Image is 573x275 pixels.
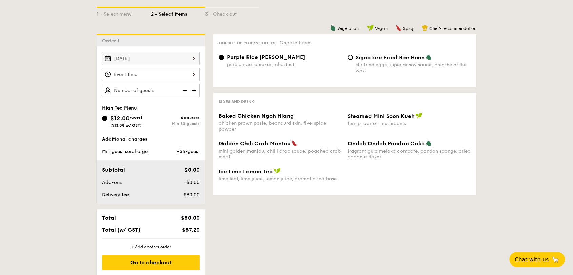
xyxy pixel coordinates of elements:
span: Min guest surcharge [102,149,148,154]
div: 3 - Check out [205,8,259,18]
span: Steamed Mini Soon Kueh [348,113,415,119]
span: High Tea Menu [102,105,137,111]
span: Total (w/ GST) [102,227,140,233]
span: Signature Fried Bee Hoon [356,54,425,61]
span: Golden Chili Crab Mantou [219,140,291,147]
span: Vegan [375,26,388,31]
span: Spicy [403,26,414,31]
span: Choice of rice/noodles [219,41,275,45]
img: icon-vegan.f8ff3823.svg [415,113,422,119]
input: Signature Fried Bee Hoonstir fried eggs, superior soy sauce, breathe of the wok [348,55,353,60]
span: Chef's recommendation [429,26,476,31]
div: chicken prawn paste, beancurd skin, five-spice powder [219,120,342,132]
div: 2 - Select items [151,8,205,18]
img: icon-chef-hat.a58ddaea.svg [422,25,428,31]
input: Event time [102,68,200,81]
span: $80.00 [181,215,200,221]
img: icon-vegetarian.fe4039eb.svg [426,140,432,146]
input: Number of guests [102,84,200,97]
span: $0.00 [186,180,200,185]
span: $87.20 [182,227,200,233]
div: Min 80 guests [151,121,200,126]
span: ($13.08 w/ GST) [110,123,142,128]
img: icon-vegan.f8ff3823.svg [367,25,374,31]
span: $0.00 [184,166,200,173]
span: Total [102,215,116,221]
span: Delivery fee [102,192,129,198]
input: Event date [102,52,200,65]
img: icon-reduce.1d2dbef1.svg [179,84,190,97]
div: purple rice, chicken, chestnut [227,62,342,67]
span: Add-ons [102,180,122,185]
img: icon-spicy.37a8142b.svg [396,25,402,31]
div: 6 courses [151,115,200,120]
span: Baked Chicken Ngoh Hiang [219,113,294,119]
span: Sides and Drink [219,99,254,104]
div: stir fried eggs, superior soy sauce, breathe of the wok [356,62,471,74]
div: lime leaf, lime juice, lemon juice, aromatic tea base [219,176,342,182]
div: mini golden mantou, chilli crab sauce, poached crab meat [219,148,342,160]
img: icon-vegetarian.fe4039eb.svg [330,25,336,31]
span: /guest [130,115,142,120]
img: icon-add.58712e84.svg [190,84,200,97]
span: $12.00 [110,115,130,122]
span: Chat with us [515,256,549,263]
span: Subtotal [102,166,125,173]
input: $12.00/guest($13.08 w/ GST)6 coursesMin 80 guests [102,116,107,121]
div: fragrant gula melaka compote, pandan sponge, dried coconut flakes [348,148,471,160]
span: +$4/guest [176,149,200,154]
span: Choose 1 item [279,40,312,46]
input: Purple Rice [PERSON_NAME]purple rice, chicken, chestnut [219,55,224,60]
span: 🦙 [551,256,559,263]
div: + Add another order [102,244,200,250]
div: 1 - Select menu [97,8,151,18]
span: Ice Lime Lemon Tea [219,168,273,175]
img: icon-vegetarian.fe4039eb.svg [426,54,432,60]
div: Go to checkout [102,255,200,270]
img: icon-vegan.f8ff3823.svg [274,168,280,174]
div: Additional charges [102,136,200,143]
div: turnip, carrot, mushrooms [348,121,471,126]
span: Vegetarian [337,26,359,31]
span: Purple Rice [PERSON_NAME] [227,54,305,60]
button: Chat with us🦙 [509,252,565,267]
span: $80.00 [184,192,200,198]
img: icon-spicy.37a8142b.svg [291,140,297,146]
span: Order 1 [102,38,122,44]
span: Ondeh Ondeh Pandan Cake [348,140,425,147]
